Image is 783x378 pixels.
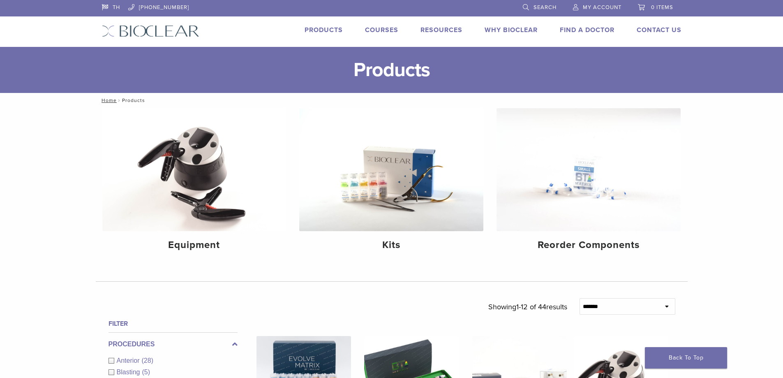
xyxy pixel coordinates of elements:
[516,302,546,311] span: 1-12 of 44
[534,4,557,11] span: Search
[488,298,567,315] p: Showing results
[142,369,150,376] span: (5)
[651,4,673,11] span: 0 items
[497,108,681,258] a: Reorder Components
[645,347,727,369] a: Back To Top
[299,108,483,258] a: Kits
[306,238,477,253] h4: Kits
[109,339,238,349] label: Procedures
[109,319,238,329] h4: Filter
[583,4,621,11] span: My Account
[497,108,681,231] img: Reorder Components
[102,108,286,258] a: Equipment
[485,26,538,34] a: Why Bioclear
[102,25,199,37] img: Bioclear
[365,26,398,34] a: Courses
[117,357,142,364] span: Anterior
[142,357,153,364] span: (28)
[102,108,286,231] img: Equipment
[96,93,688,108] nav: Products
[99,97,117,103] a: Home
[117,369,142,376] span: Blasting
[299,108,483,231] img: Kits
[117,98,122,102] span: /
[637,26,681,34] a: Contact Us
[109,238,280,253] h4: Equipment
[305,26,343,34] a: Products
[420,26,462,34] a: Resources
[560,26,614,34] a: Find A Doctor
[503,238,674,253] h4: Reorder Components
